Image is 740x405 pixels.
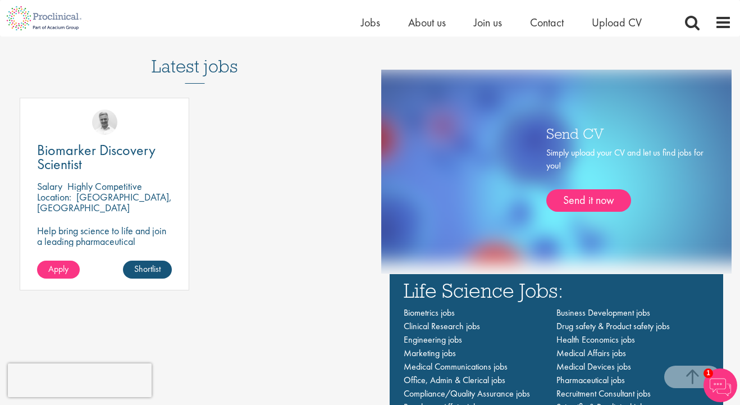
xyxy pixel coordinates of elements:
a: Health Economics jobs [556,334,635,345]
a: Send it now [546,189,631,212]
a: Join us [474,15,502,30]
a: Business Development jobs [556,307,650,318]
a: Medical Affairs jobs [556,347,626,359]
span: Apply [48,263,68,275]
a: Recruitment Consultant jobs [556,388,651,399]
a: Contact [530,15,564,30]
a: Upload CV [592,15,642,30]
span: Biomarker Discovery Scientist [37,140,156,174]
span: 1 [704,368,713,378]
a: Marketing jobs [404,347,456,359]
a: Shortlist [123,261,172,279]
p: [GEOGRAPHIC_DATA], [GEOGRAPHIC_DATA] [37,190,172,214]
a: About us [408,15,446,30]
h3: Life Science Jobs: [404,280,709,301]
h3: Send CV [546,126,704,140]
a: Medical Devices jobs [556,361,631,372]
iframe: reCAPTCHA [8,363,152,397]
span: Location: [37,190,71,203]
a: Office, Admin & Clerical jobs [404,374,505,386]
a: Engineering jobs [404,334,462,345]
p: Highly Competitive [67,180,142,193]
a: Clinical Research jobs [404,320,480,332]
a: Drug safety & Product safety jobs [556,320,670,332]
img: Chatbot [704,368,737,402]
img: Joshua Bye [92,110,117,135]
a: Compliance/Quality Assurance jobs [404,388,530,399]
span: Salary [37,180,62,193]
a: Biomarker Discovery Scientist [37,143,172,171]
a: Apply [37,261,80,279]
a: Biometrics jobs [404,307,455,318]
p: Help bring science to life and join a leading pharmaceutical company to play a key role in delive... [37,225,172,279]
h3: Latest jobs [152,29,238,84]
a: Pharmaceutical jobs [556,374,625,386]
div: Simply upload your CV and let us find jobs for you! [546,147,704,212]
a: Medical Communications jobs [404,361,508,372]
a: Jobs [361,15,380,30]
